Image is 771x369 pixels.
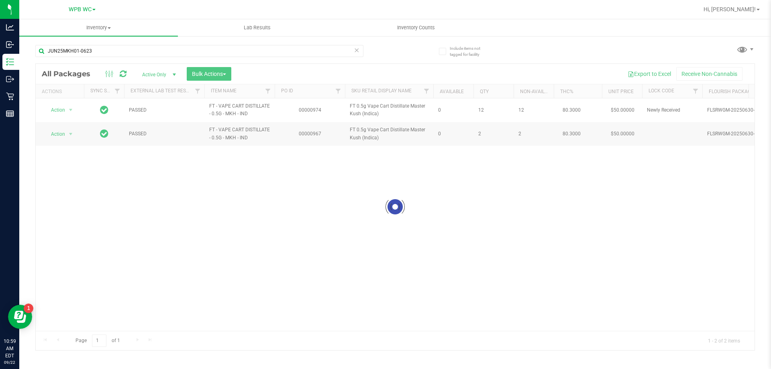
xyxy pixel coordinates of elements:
span: Clear [354,45,359,55]
inline-svg: Reports [6,110,14,118]
input: Search Package ID, Item Name, SKU, Lot or Part Number... [35,45,363,57]
inline-svg: Retail [6,92,14,100]
p: 09/22 [4,359,16,365]
inline-svg: Inventory [6,58,14,66]
span: Include items not tagged for facility [450,45,490,57]
a: Inventory Counts [337,19,495,36]
p: 10:59 AM EDT [4,338,16,359]
inline-svg: Analytics [6,23,14,31]
span: Inventory [19,24,178,31]
inline-svg: Outbound [6,75,14,83]
iframe: Resource center unread badge [24,304,33,313]
inline-svg: Inbound [6,41,14,49]
span: Inventory Counts [386,24,446,31]
span: Lab Results [233,24,281,31]
a: Inventory [19,19,178,36]
a: Lab Results [178,19,337,36]
span: WPB WC [69,6,92,13]
iframe: Resource center [8,305,32,329]
span: Hi, [PERSON_NAME]! [704,6,756,12]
